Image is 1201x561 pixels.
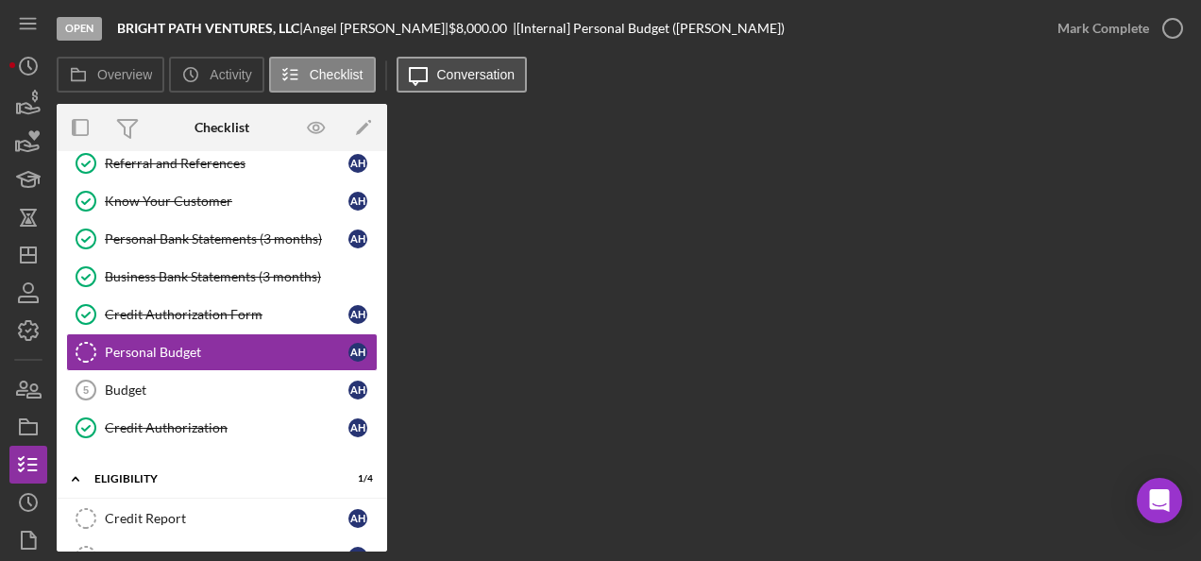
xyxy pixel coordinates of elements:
div: Angel [PERSON_NAME] | [303,21,448,36]
div: Mark Complete [1057,9,1149,47]
tspan: 5 [83,384,89,396]
label: Activity [210,67,251,82]
a: Business Bank Statements (3 months) [66,258,378,296]
div: A H [348,154,367,173]
div: Open Intercom Messenger [1137,478,1182,523]
a: Credit Authorization FormAH [66,296,378,333]
button: Conversation [397,57,528,93]
div: Credit Authorization Form [105,307,348,322]
div: A H [348,305,367,324]
div: Business Bank Statements (3 months) [105,269,377,284]
button: Overview [57,57,164,93]
button: Mark Complete [1039,9,1192,47]
div: A H [348,343,367,362]
a: Know Your CustomerAH [66,182,378,220]
div: Credit Authorization [105,420,348,435]
a: Personal Bank Statements (3 months)AH [66,220,378,258]
button: Checklist [269,57,376,93]
a: Credit ReportAH [66,500,378,537]
label: Checklist [310,67,364,82]
div: Budget [105,382,348,398]
div: A H [348,381,367,399]
div: Personal Bank Statements (3 months) [105,231,348,246]
b: BRIGHT PATH VENTURES, LLC [117,20,299,36]
div: Open [57,17,102,41]
a: Referral and ReferencesAH [66,144,378,182]
div: Checklist [195,120,249,135]
div: A H [348,418,367,437]
div: 1 / 4 [339,473,373,484]
button: Activity [169,57,263,93]
a: 5BudgetAH [66,371,378,409]
div: A H [348,229,367,248]
div: Credit Report [105,511,348,526]
label: Conversation [437,67,516,82]
div: ELIGIBILITY [94,473,326,484]
div: $8,000.00 [448,21,513,36]
div: Referral and References [105,156,348,171]
div: Know Your Customer [105,194,348,209]
a: Credit AuthorizationAH [66,409,378,447]
label: Overview [97,67,152,82]
div: Personal Budget [105,345,348,360]
div: A H [348,509,367,528]
div: | [117,21,303,36]
a: Personal BudgetAH [66,333,378,371]
div: A H [348,192,367,211]
div: | [Internal] Personal Budget ([PERSON_NAME]) [513,21,785,36]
